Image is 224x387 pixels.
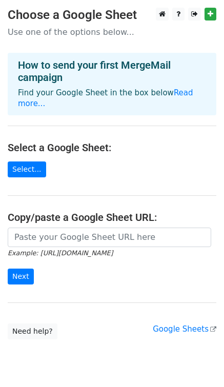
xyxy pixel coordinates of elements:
a: Need help? [8,323,57,339]
p: Use one of the options below... [8,27,216,37]
input: Paste your Google Sheet URL here [8,228,211,247]
input: Next [8,269,34,284]
a: Google Sheets [153,324,216,334]
h4: How to send your first MergeMail campaign [18,59,206,84]
h4: Select a Google Sheet: [8,141,216,154]
small: Example: [URL][DOMAIN_NAME] [8,249,113,257]
p: Find your Google Sheet in the box below [18,88,206,109]
a: Read more... [18,88,193,108]
a: Select... [8,161,46,177]
h3: Choose a Google Sheet [8,8,216,23]
h4: Copy/paste a Google Sheet URL: [8,211,216,223]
